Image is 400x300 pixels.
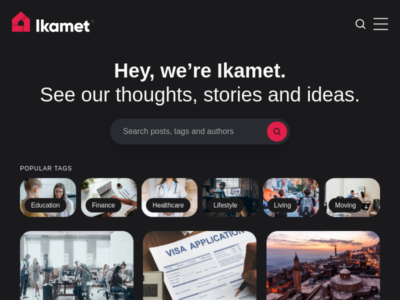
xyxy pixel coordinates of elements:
small: Popular tags [20,165,380,172]
h2: Finance [85,198,121,213]
a: Lifestyle [202,178,258,217]
h1: See our thoughts, stories and ideas. [20,58,380,106]
img: Ikamet home [12,11,94,36]
h2: Moving [328,198,362,213]
a: Living [263,178,319,217]
span: Hey, we’re Ikamet. [114,59,286,81]
h2: Living [267,198,297,213]
h2: Healthcare [146,198,190,213]
a: Education [20,178,76,217]
span: Search posts, tags and authors [123,126,267,136]
a: Moving [324,178,380,217]
h2: Education [24,198,66,213]
h2: Lifestyle [207,198,244,213]
a: Healthcare [141,178,197,217]
a: Finance [81,178,137,217]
